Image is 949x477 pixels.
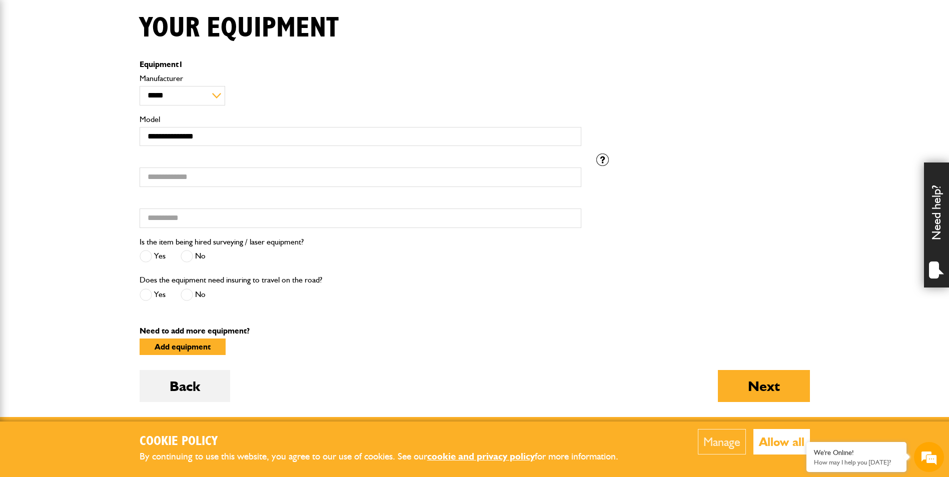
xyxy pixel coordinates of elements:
p: By continuing to use this website, you agree to our use of cookies. See our for more information. [140,449,635,464]
label: Manufacturer [140,74,581,82]
div: We're Online! [814,448,899,457]
span: 1 [179,59,183,69]
button: Back [140,370,230,402]
label: No [181,250,206,262]
label: Model [140,115,581,123]
p: Equipment [140,60,581,68]
label: No [181,288,206,301]
label: Is the item being hired surveying / laser equipment? [140,238,304,246]
textarea: Type your message and hit 'Enter' [13,181,183,299]
h1: Your equipment [140,11,339,45]
div: Need help? [924,162,949,287]
button: Add equipment [140,338,226,355]
input: Enter your email address [13,122,183,144]
div: Minimize live chat window [164,5,188,29]
div: Chat with us now [52,56,168,69]
em: Start Chat [136,308,182,321]
p: How may I help you today? [814,458,899,466]
input: Enter your last name [13,92,183,114]
label: Yes [140,288,166,301]
p: Need to add more equipment? [140,327,810,335]
label: Does the equipment need insuring to travel on the road? [140,276,322,284]
button: Allow all [753,429,810,454]
button: Manage [698,429,746,454]
input: Enter your phone number [13,151,183,173]
a: cookie and privacy policy [427,450,535,462]
button: Next [718,370,810,402]
h2: Cookie Policy [140,434,635,449]
label: Yes [140,250,166,262]
img: d_20077148190_company_1631870298795_20077148190 [17,55,42,69]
